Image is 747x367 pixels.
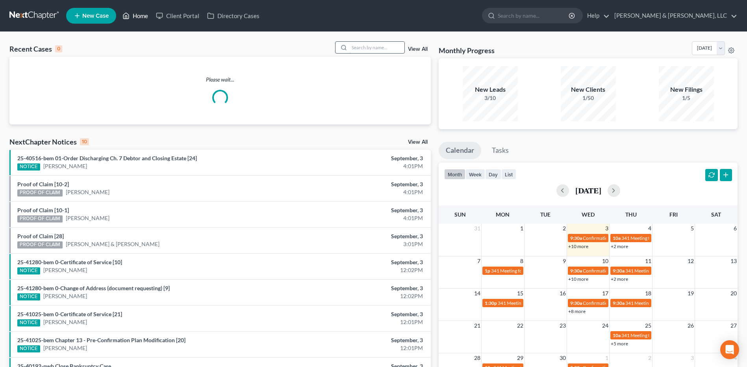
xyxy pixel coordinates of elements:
span: 341 Meeting for [PERSON_NAME] [498,300,569,306]
div: 1/50 [561,94,616,102]
span: 9:30a [570,268,582,274]
span: 341 Meeting for [PERSON_NAME] & [PERSON_NAME] [621,235,734,241]
a: 25-40516-bem 01-Order Discharging Ch. 7 Debtor and Closing Estate [24] [17,155,197,161]
div: New Leads [463,85,518,94]
div: NOTICE [17,319,40,326]
span: 23 [559,321,567,330]
a: +10 more [568,276,588,282]
span: 9:30a [613,268,625,274]
a: +10 more [568,243,588,249]
div: 12:01PM [293,344,423,352]
p: Please wait... [9,76,431,83]
div: 3:01PM [293,240,423,248]
a: Proof of Claim [10-1] [17,207,69,213]
span: 9:30a [613,300,625,306]
a: Help [583,9,610,23]
a: [PERSON_NAME] [43,266,87,274]
div: September, 3 [293,206,423,214]
span: 5 [690,224,695,233]
div: 12:02PM [293,266,423,274]
div: New Filings [659,85,714,94]
span: Sat [711,211,721,218]
span: Wed [582,211,595,218]
span: 28 [473,353,481,363]
div: 4:01PM [293,162,423,170]
span: 2 [647,353,652,363]
span: 9:30a [570,300,582,306]
span: Confirmation Hearing for [PERSON_NAME] [583,235,673,241]
span: 27 [730,321,738,330]
span: 4 [647,224,652,233]
span: 1:30p [485,300,497,306]
div: September, 3 [293,310,423,318]
span: 15 [516,289,524,298]
span: 341 Meeting for [PERSON_NAME] [491,268,562,274]
a: Directory Cases [203,9,263,23]
div: September, 3 [293,258,423,266]
div: NextChapter Notices [9,137,89,146]
span: 341 Meeting for [PERSON_NAME] [625,268,696,274]
span: 17 [601,289,609,298]
div: 12:01PM [293,318,423,326]
button: month [444,169,465,180]
a: Proof of Claim [10-2] [17,181,69,187]
div: 12:02PM [293,292,423,300]
div: 3/10 [463,94,518,102]
span: 25 [644,321,652,330]
span: 11 [644,256,652,266]
div: 4:01PM [293,188,423,196]
div: New Clients [561,85,616,94]
a: +2 more [611,276,628,282]
span: 8 [519,256,524,266]
div: PROOF OF CLAIM [17,189,63,196]
div: September, 3 [293,284,423,292]
span: 6 [733,224,738,233]
span: 2 [562,224,567,233]
a: View All [408,139,428,145]
span: 16 [559,289,567,298]
span: 14 [473,289,481,298]
span: Thu [625,211,637,218]
a: [PERSON_NAME] [43,292,87,300]
span: 10 [601,256,609,266]
a: 25-41280-bem 0-Change of Address (document requesting) [9] [17,285,170,291]
a: View All [408,46,428,52]
span: 9 [562,256,567,266]
span: 3 [604,224,609,233]
div: NOTICE [17,163,40,171]
div: NOTICE [17,345,40,352]
a: Home [119,9,152,23]
span: 3 [690,353,695,363]
a: +2 more [611,243,628,249]
div: 10 [80,138,89,145]
div: 4:01PM [293,214,423,222]
a: [PERSON_NAME] [43,344,87,352]
a: [PERSON_NAME] & [PERSON_NAME] [66,240,159,248]
span: Tue [540,211,551,218]
button: week [465,169,485,180]
span: 9:30a [570,235,582,241]
div: September, 3 [293,154,423,162]
span: Confirmation Hearing for [PERSON_NAME] [583,268,673,274]
button: list [501,169,516,180]
div: Recent Cases [9,44,62,54]
span: New Case [82,13,109,19]
span: 22 [516,321,524,330]
a: 25-41025-bem 0-Certificate of Service [21] [17,311,122,317]
div: September, 3 [293,180,423,188]
a: [PERSON_NAME] [43,318,87,326]
span: 1 [519,224,524,233]
div: NOTICE [17,293,40,300]
a: [PERSON_NAME] [66,188,109,196]
a: 25-41280-bem 0-Certificate of Service [10] [17,259,122,265]
button: day [485,169,501,180]
span: 19 [687,289,695,298]
span: 26 [687,321,695,330]
span: 29 [516,353,524,363]
a: [PERSON_NAME] & [PERSON_NAME], LLC [610,9,737,23]
span: 20 [730,289,738,298]
div: September, 3 [293,336,423,344]
a: +8 more [568,308,586,314]
h3: Monthly Progress [439,46,495,55]
a: [PERSON_NAME] [66,214,109,222]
